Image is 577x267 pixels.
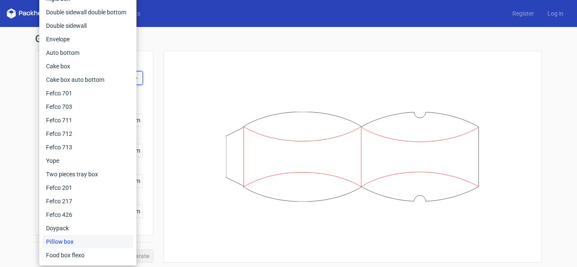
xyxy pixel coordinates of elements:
div: Cake box [43,59,133,73]
div: Fefco 712 [43,127,133,140]
div: Fefco 703 [43,100,133,113]
div: Cake box auto bottom [43,73,133,86]
a: Register [506,9,541,18]
div: Double sidewall double bottom [43,5,133,19]
div: Fefco 426 [43,208,133,221]
div: Fefco 711 [43,113,133,127]
div: Fefco 701 [43,86,133,100]
div: Envelope [43,32,133,46]
div: Auto bottom [43,46,133,59]
div: Doypack [43,221,133,235]
div: Fefco 713 [43,140,133,154]
div: Pillow box [43,235,133,248]
div: Fefco 201 [43,181,133,194]
div: Two pieces tray box [43,167,133,181]
div: Double sidewall [43,19,133,32]
h1: Generate new dieline [35,34,542,44]
a: Log in [541,9,570,18]
div: Yope [43,154,133,167]
div: Food box flexo [43,248,133,262]
div: Fefco 217 [43,194,133,208]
